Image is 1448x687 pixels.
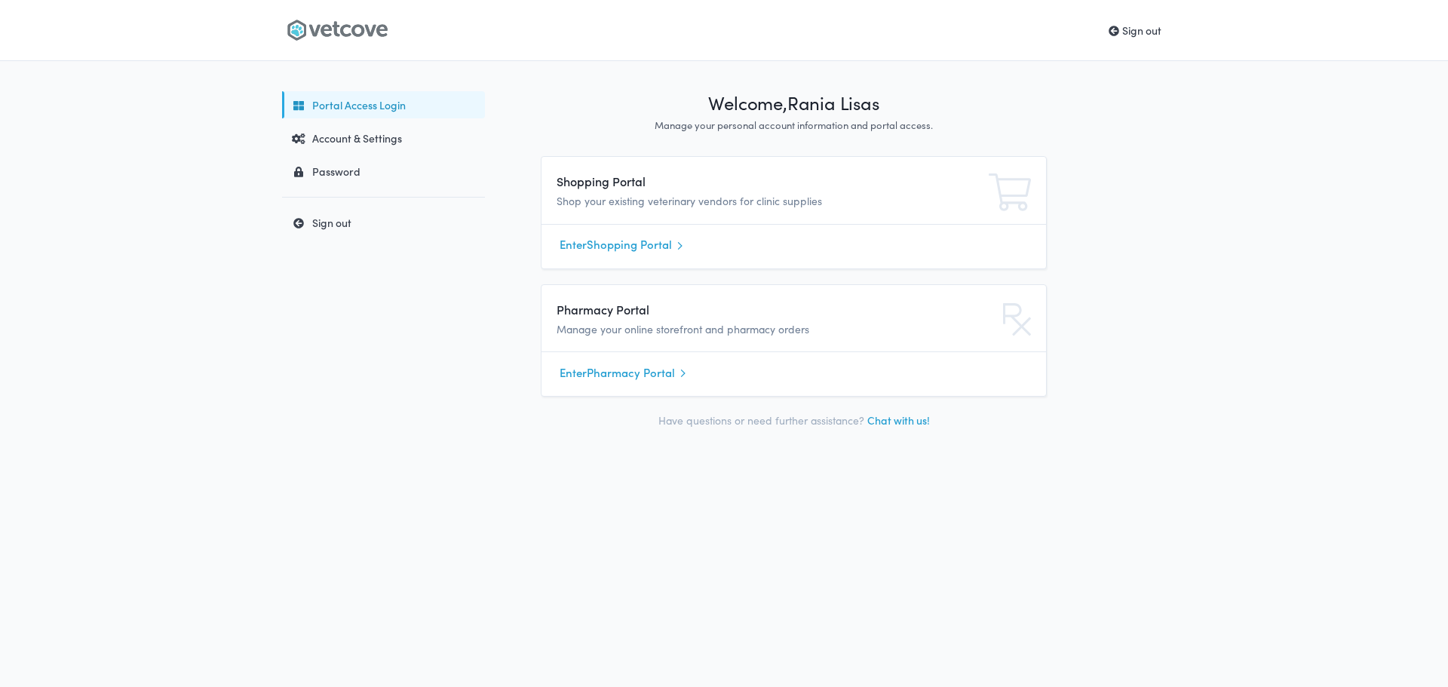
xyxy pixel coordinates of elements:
[560,234,1028,256] a: EnterShopping Portal
[282,158,485,185] a: Password
[557,193,873,210] p: Shop your existing veterinary vendors for clinic supplies
[282,91,485,118] a: Portal Access Login
[285,130,477,146] div: Account & Settings
[560,361,1028,384] a: EnterPharmacy Portal
[285,164,477,179] div: Password
[557,300,873,318] h4: Pharmacy Portal
[541,412,1047,429] p: Have questions or need further assistance?
[282,124,485,152] a: Account & Settings
[557,172,873,190] h4: Shopping Portal
[282,209,485,236] a: Sign out
[285,97,477,112] div: Portal Access Login
[541,91,1047,115] h1: Welcome, Rania Lisas
[541,118,1047,133] p: Manage your personal account information and portal access.
[867,413,930,428] a: Chat with us!
[557,321,873,338] p: Manage your online storefront and pharmacy orders
[1109,23,1161,38] a: Sign out
[285,215,477,230] div: Sign out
